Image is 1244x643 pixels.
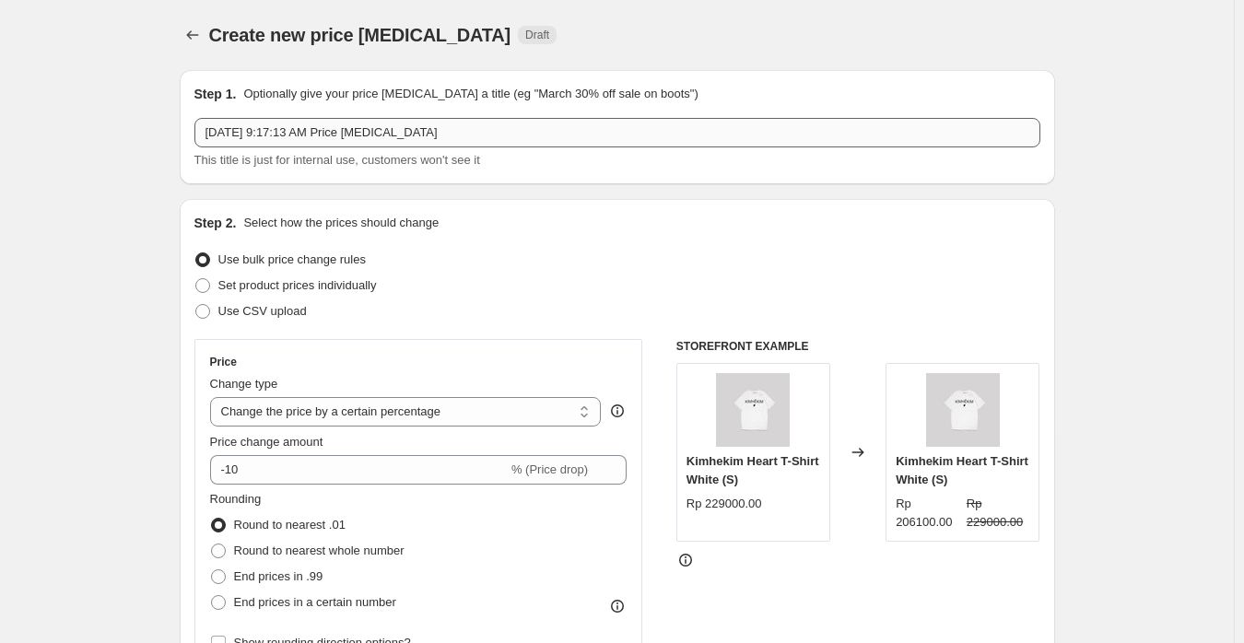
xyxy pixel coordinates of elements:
input: 30% off holiday sale [194,118,1040,147]
span: Price change amount [210,435,323,449]
strike: Rp 229000.00 [967,495,1030,532]
h2: Step 1. [194,85,237,103]
p: Optionally give your price [MEDICAL_DATA] a title (eg "March 30% off sale on boots") [243,85,698,103]
span: This title is just for internal use, customers won't see it [194,153,480,167]
button: Price change jobs [180,22,205,48]
span: End prices in .99 [234,569,323,583]
p: Select how the prices should change [243,214,439,232]
span: Use CSV upload [218,304,307,318]
span: Create new price [MEDICAL_DATA] [209,25,511,45]
img: sg-11134201-22100-cutal14vh2iv15_80x.jpg [926,373,1000,447]
span: Round to nearest .01 [234,518,346,532]
span: Rounding [210,492,262,506]
span: End prices in a certain number [234,595,396,609]
span: Change type [210,377,278,391]
h2: Step 2. [194,214,237,232]
div: Rp 229000.00 [687,495,762,513]
span: Round to nearest whole number [234,544,405,557]
h3: Price [210,355,237,369]
span: Kimhekim Heart T-Shirt White (S) [687,454,819,486]
div: help [608,402,627,420]
span: Use bulk price change rules [218,252,366,266]
span: Set product prices individually [218,278,377,292]
img: sg-11134201-22100-cutal14vh2iv15_80x.jpg [716,373,790,447]
span: Draft [525,28,549,42]
div: Rp 206100.00 [896,495,959,532]
span: % (Price drop) [511,462,588,476]
span: Kimhekim Heart T-Shirt White (S) [896,454,1028,486]
h6: STOREFRONT EXAMPLE [676,339,1040,354]
input: -15 [210,455,508,485]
